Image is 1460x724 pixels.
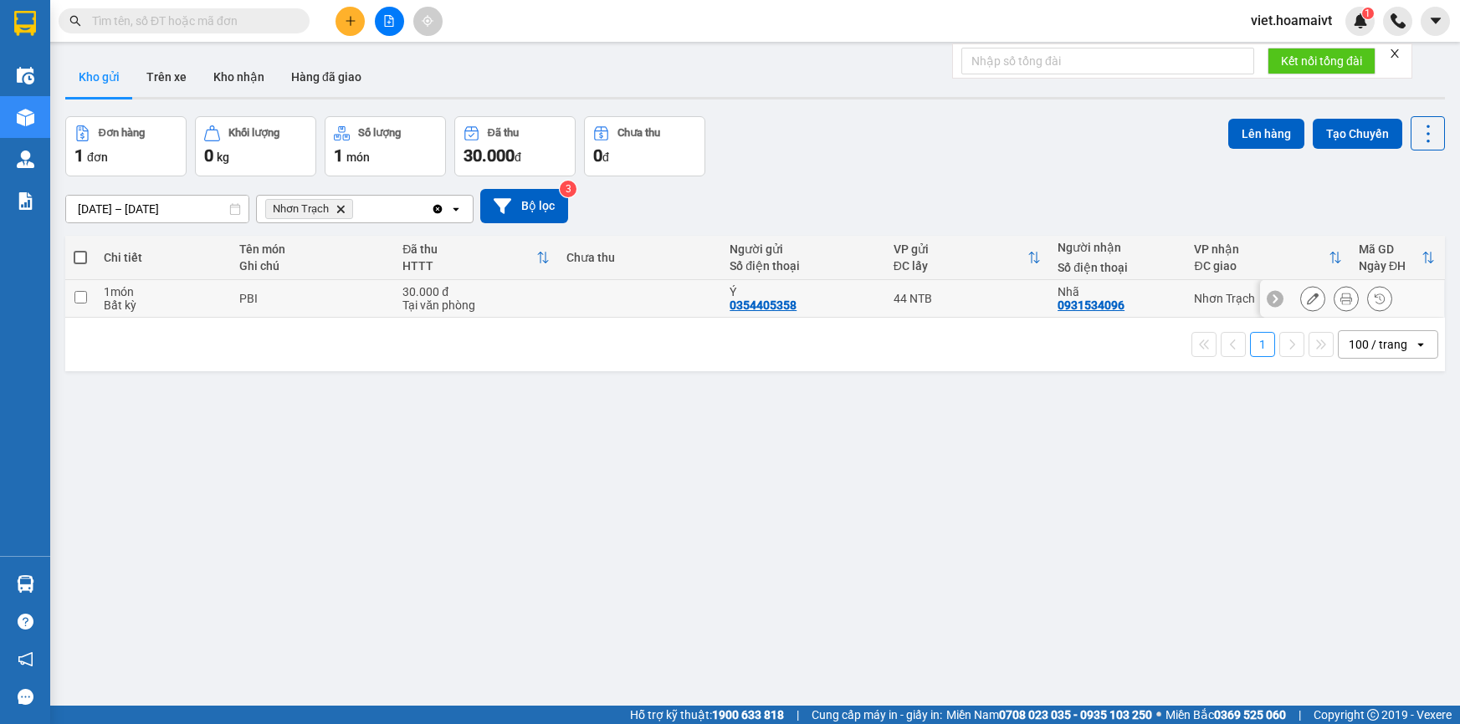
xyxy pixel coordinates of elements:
[18,689,33,705] span: message
[1194,259,1329,273] div: ĐC giao
[797,706,799,724] span: |
[454,116,576,176] button: Đã thu30.000đ
[422,15,433,27] span: aim
[480,189,568,223] button: Bộ lọc
[69,15,81,27] span: search
[730,259,876,273] div: Số điện thoại
[358,127,401,139] div: Số lượng
[464,145,515,166] span: 30.000
[560,181,576,197] sup: 3
[1365,8,1370,19] span: 1
[334,145,343,166] span: 1
[1299,706,1301,724] span: |
[402,285,549,298] div: 30.000 đ
[730,285,876,298] div: Ý
[336,7,365,36] button: plus
[402,298,549,312] div: Tại văn phòng
[413,7,443,36] button: aim
[1058,261,1177,274] div: Số điện thoại
[431,202,444,216] svg: Clear all
[1313,119,1402,149] button: Tạo Chuyến
[394,236,557,280] th: Toggle SortBy
[383,15,395,27] span: file-add
[200,57,278,97] button: Kho nhận
[375,7,404,36] button: file-add
[104,298,223,312] div: Bất kỳ
[1156,711,1161,718] span: ⚪️
[402,259,535,273] div: HTTT
[961,48,1254,74] input: Nhập số tổng đài
[265,199,353,219] span: Nhơn Trạch, close by backspace
[1367,709,1379,721] span: copyright
[584,116,705,176] button: Chưa thu0đ
[14,11,36,36] img: logo-vxr
[92,12,289,30] input: Tìm tên, số ĐT hoặc mã đơn
[1058,241,1177,254] div: Người nhận
[66,196,248,222] input: Select a date range.
[894,259,1028,273] div: ĐC lấy
[1421,7,1450,36] button: caret-down
[1414,338,1427,351] svg: open
[617,127,660,139] div: Chưa thu
[712,708,784,721] strong: 1900 633 818
[1058,285,1177,298] div: Nhã
[273,202,329,216] span: Nhơn Trạch
[602,150,609,164] span: đ
[99,127,145,139] div: Đơn hàng
[17,150,34,168] img: warehouse-icon
[1362,8,1374,19] sup: 1
[946,706,1152,724] span: Miền Nam
[593,145,602,166] span: 0
[1194,292,1342,305] div: Nhơn Trạch
[1389,48,1401,59] span: close
[87,150,108,164] span: đơn
[65,57,133,97] button: Kho gửi
[74,145,84,166] span: 1
[1359,242,1422,256] div: Mã GD
[730,242,876,256] div: Người gửi
[1391,13,1406,28] img: phone-icon
[104,285,223,298] div: 1 món
[239,259,386,273] div: Ghi chú
[1165,706,1286,724] span: Miền Bắc
[894,242,1028,256] div: VP gửi
[17,67,34,84] img: warehouse-icon
[1228,119,1304,149] button: Lên hàng
[449,202,463,216] svg: open
[65,116,187,176] button: Đơn hàng1đơn
[1186,236,1350,280] th: Toggle SortBy
[204,145,213,166] span: 0
[402,242,535,256] div: Đã thu
[1194,242,1329,256] div: VP nhận
[239,242,386,256] div: Tên món
[488,127,519,139] div: Đã thu
[133,57,200,97] button: Trên xe
[1268,48,1375,74] button: Kết nối tổng đài
[1237,10,1345,31] span: viet.hoamaivt
[1428,13,1443,28] span: caret-down
[1353,13,1368,28] img: icon-new-feature
[1058,298,1124,312] div: 0931534096
[17,109,34,126] img: warehouse-icon
[566,251,714,264] div: Chưa thu
[195,116,316,176] button: Khối lượng0kg
[217,150,229,164] span: kg
[812,706,942,724] span: Cung cấp máy in - giấy in:
[1281,52,1362,70] span: Kết nối tổng đài
[239,292,386,305] div: PBI
[730,298,797,312] div: 0354405358
[1214,708,1286,721] strong: 0369 525 060
[1359,259,1422,273] div: Ngày ĐH
[17,192,34,210] img: solution-icon
[228,127,279,139] div: Khối lượng
[278,57,375,97] button: Hàng đã giao
[18,651,33,667] span: notification
[1250,332,1275,357] button: 1
[336,204,346,214] svg: Delete
[894,292,1042,305] div: 44 NTB
[1300,286,1325,311] div: Sửa đơn hàng
[630,706,784,724] span: Hỗ trợ kỹ thuật:
[885,236,1050,280] th: Toggle SortBy
[325,116,446,176] button: Số lượng1món
[345,15,356,27] span: plus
